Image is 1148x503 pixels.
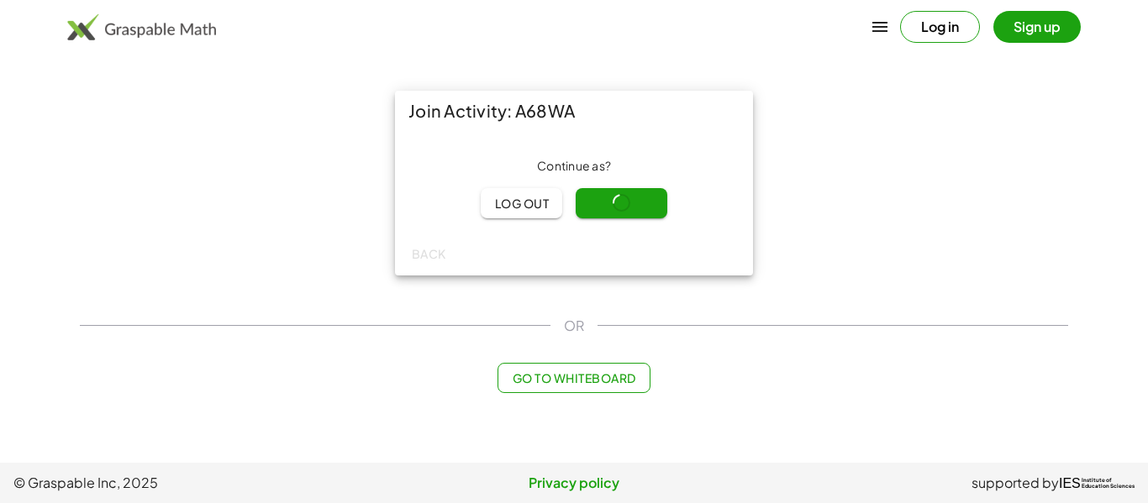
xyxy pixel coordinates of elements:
span: supported by [972,473,1059,493]
span: IES [1059,475,1081,491]
span: Log out [494,196,549,211]
div: Join Activity: A68WA [395,91,753,131]
span: © Graspable Inc, 2025 [13,473,387,493]
button: Log out [481,188,562,218]
span: Go to Whiteboard [512,370,635,385]
span: Institute of Education Sciences [1082,478,1135,490]
button: Log in [900,11,980,43]
div: Continue as ? [408,158,740,175]
a: Privacy policy [387,473,761,493]
button: Sign up [993,11,1081,43]
span: OR [564,316,584,336]
a: IESInstitute ofEducation Sciences [1059,473,1135,493]
button: Go to Whiteboard [498,363,650,393]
